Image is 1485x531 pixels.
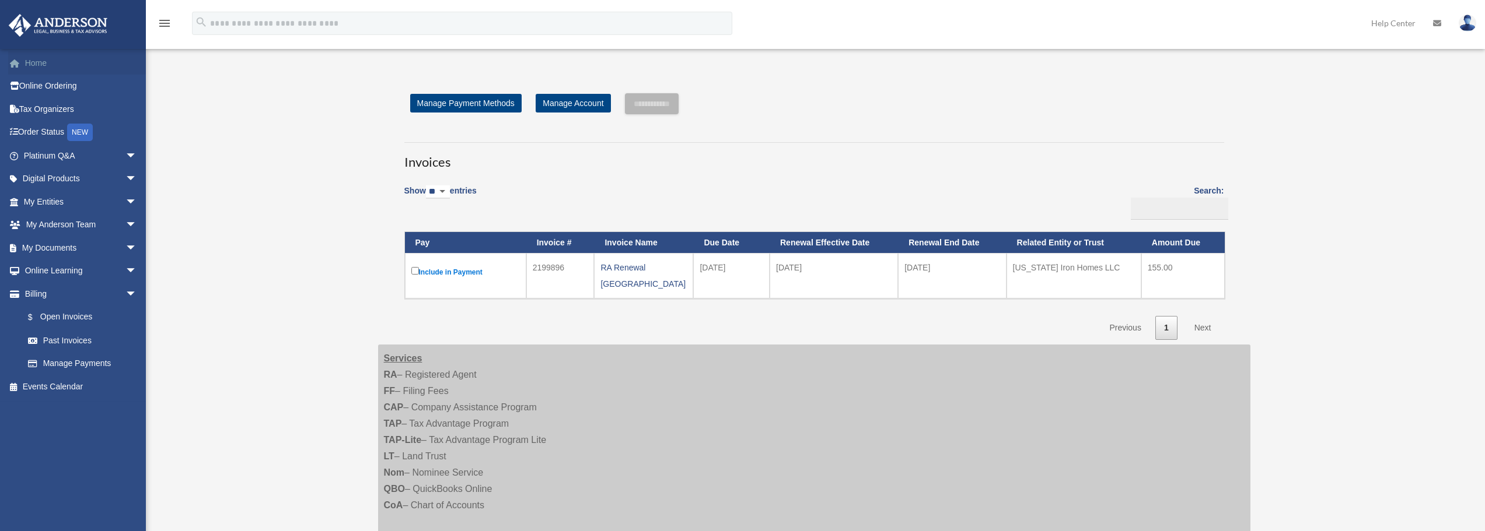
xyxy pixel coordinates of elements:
[1131,198,1228,220] input: Search:
[1100,316,1149,340] a: Previous
[693,253,770,298] td: [DATE]
[8,51,155,75] a: Home
[384,353,422,363] strong: Services
[16,329,149,352] a: Past Invoices
[1141,232,1225,254] th: Amount Due: activate to sort column ascending
[526,232,595,254] th: Invoice #: activate to sort column ascending
[8,97,155,121] a: Tax Organizers
[158,20,172,30] a: menu
[8,282,149,305] a: Billingarrow_drop_down
[384,386,396,396] strong: FF
[404,142,1224,171] h3: Invoices
[384,451,394,461] strong: LT
[158,16,172,30] i: menu
[125,144,149,168] span: arrow_drop_down
[125,236,149,260] span: arrow_drop_down
[8,190,155,213] a: My Entitiesarrow_drop_down
[384,402,404,412] strong: CAP
[8,144,155,167] a: Platinum Q&Aarrow_drop_down
[16,352,149,375] a: Manage Payments
[8,236,155,259] a: My Documentsarrow_drop_down
[8,213,155,237] a: My Anderson Teamarrow_drop_down
[600,259,687,292] div: RA Renewal [GEOGRAPHIC_DATA]
[384,435,422,445] strong: TAP-Lite
[1007,232,1141,254] th: Related Entity or Trust: activate to sort column ascending
[16,305,143,329] a: $Open Invoices
[1155,316,1177,340] a: 1
[8,259,155,283] a: Online Learningarrow_drop_down
[125,259,149,283] span: arrow_drop_down
[384,370,397,379] strong: RA
[426,185,450,199] select: Showentries
[67,124,93,141] div: NEW
[536,94,610,112] a: Manage Account
[195,16,208,29] i: search
[898,232,1006,254] th: Renewal End Date: activate to sort column ascending
[8,375,155,398] a: Events Calendar
[404,184,477,210] label: Show entries
[526,253,595,298] td: 2199896
[1459,15,1476,31] img: User Pic
[594,232,693,254] th: Invoice Name: activate to sort column ascending
[5,14,111,37] img: Anderson Advisors Platinum Portal
[384,484,405,494] strong: QBO
[8,121,155,145] a: Order StatusNEW
[411,265,520,279] label: Include in Payment
[770,232,898,254] th: Renewal Effective Date: activate to sort column ascending
[125,282,149,306] span: arrow_drop_down
[8,167,155,191] a: Digital Productsarrow_drop_down
[1141,253,1225,298] td: 155.00
[8,75,155,98] a: Online Ordering
[384,467,405,477] strong: Nom
[1127,184,1224,220] label: Search:
[898,253,1006,298] td: [DATE]
[384,419,402,428] strong: TAP
[693,232,770,254] th: Due Date: activate to sort column ascending
[125,167,149,191] span: arrow_drop_down
[1186,316,1220,340] a: Next
[1007,253,1141,298] td: [US_STATE] Iron Homes LLC
[410,94,522,112] a: Manage Payment Methods
[34,310,40,325] span: $
[411,267,419,275] input: Include in Payment
[770,253,898,298] td: [DATE]
[384,500,403,510] strong: CoA
[405,232,526,254] th: Pay: activate to sort column descending
[125,213,149,237] span: arrow_drop_down
[125,190,149,214] span: arrow_drop_down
